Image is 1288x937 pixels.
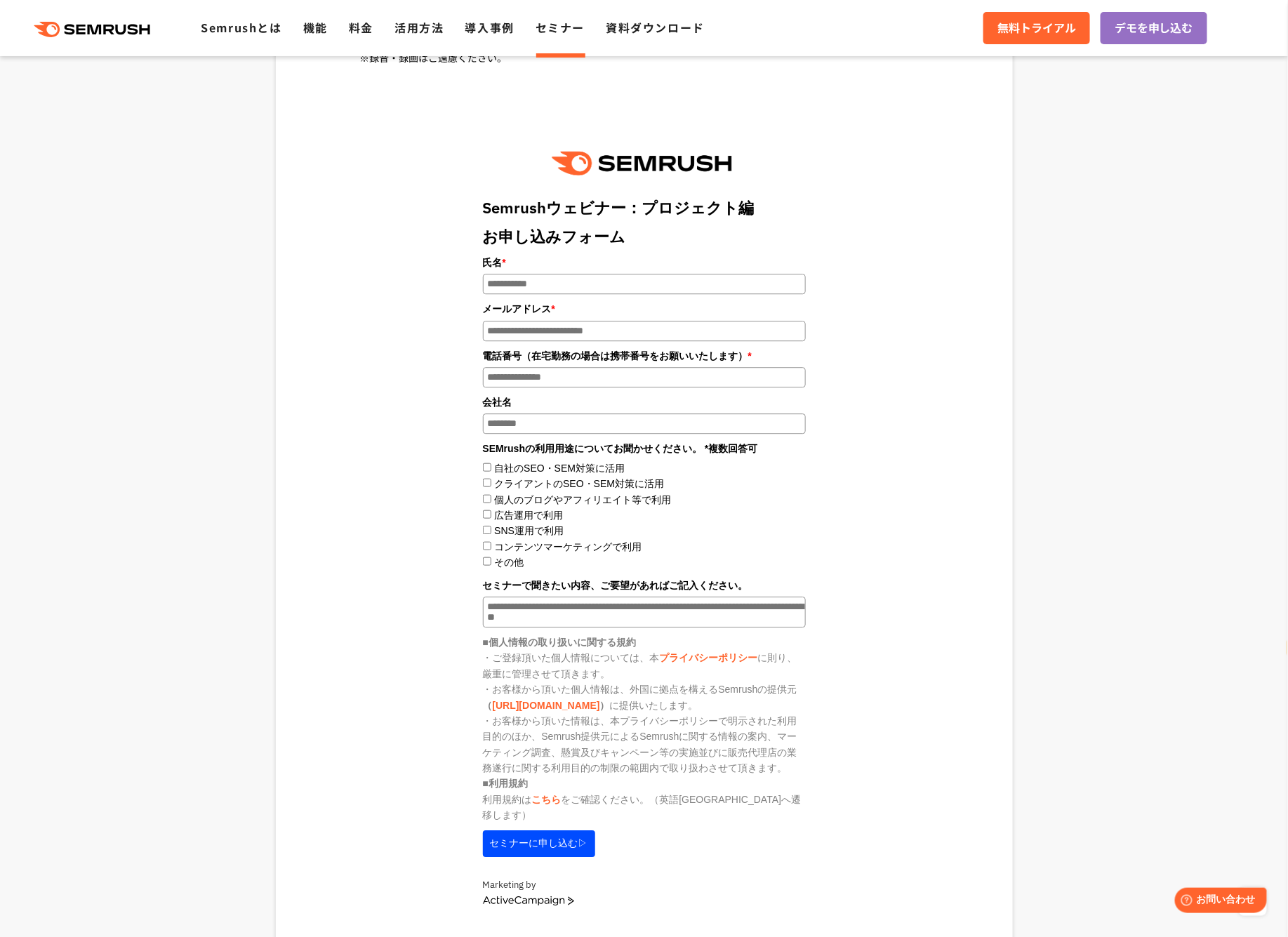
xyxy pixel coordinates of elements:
a: [URL][DOMAIN_NAME] [493,700,600,711]
label: メールアドレス [483,301,806,317]
label: SNS運用で利用 [494,525,564,536]
label: 氏名 [483,255,806,270]
h5: ■利用規約 [483,776,806,791]
legend: SEMrushの利用用途についてお聞かせください。 *複数回答可 [483,441,806,456]
a: 導入事例 [465,19,514,36]
title: Semrushウェビナー：プロジェクト編 [483,197,806,219]
a: 活用方法 [394,19,444,36]
label: 会社名 [483,394,806,410]
a: 料金 [349,19,373,36]
title: お申し込みフォーム [483,226,806,248]
label: コンテンツマーケティングで利用 [494,541,642,552]
span: デモを申し込む [1115,19,1193,37]
a: 資料ダウンロード [606,19,705,36]
a: セミナー [536,19,585,36]
span: 無料トライアル [997,19,1076,37]
h5: ■個人情報の取り扱いに関する規約 [483,634,806,650]
a: Semrushとは [201,19,281,36]
div: Marketing by [483,878,806,893]
a: プライバシーポリシー [660,652,758,663]
a: 無料トライアル [983,12,1090,44]
p: 利用規約は をご確認ください。（英語[GEOGRAPHIC_DATA]へ遷移します） [483,792,806,823]
strong: （ ） [483,700,610,711]
label: セミナーで聞きたい内容、ご要望があればご記入ください。 [483,578,806,593]
label: 自社のSEO・SEM対策に活用 [494,463,625,474]
button: セミナーに申し込む▷ [483,830,595,857]
a: デモを申し込む [1101,12,1207,44]
label: 電話番号（在宅勤務の場合は携帯番号をお願いいたします） [483,348,806,364]
img: e6a379fe-ca9f-484e-8561-e79cf3a04b3f.png [542,136,747,190]
p: ・ご登録頂いた個人情報については、本 に則り、厳重に管理させて頂きます。 ・お客様から頂いた個人情報は、外国に拠点を構えるSemrushの提供元 に提供いたします。 ・お客様から頂いた情報は、本... [483,650,806,776]
label: クライアントのSEO・SEM対策に活用 [494,478,664,489]
iframe: Help widget launcher [1163,882,1273,922]
a: こちら [532,794,562,805]
a: 機能 [303,19,328,36]
label: 個人のブログやアフィリエイト等で利用 [494,494,671,505]
label: その他 [494,557,524,568]
label: 広告運用で利用 [494,510,563,521]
